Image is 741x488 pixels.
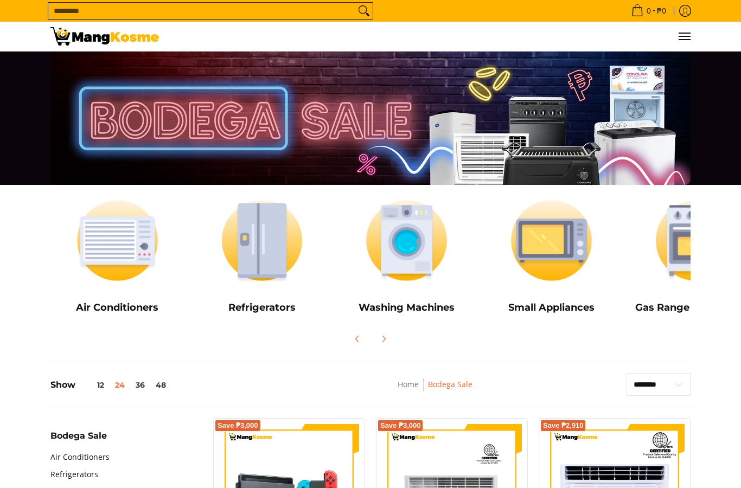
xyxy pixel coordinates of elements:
a: Air Conditioners [50,448,110,466]
nav: Main Menu [170,22,691,51]
span: • [628,5,669,17]
ul: Customer Navigation [170,22,691,51]
a: Air Conditioners Air Conditioners [50,190,184,322]
a: Bodega Sale [428,379,472,389]
nav: Breadcrumbs [325,378,545,402]
img: Washing Machines [340,190,474,291]
button: Previous [346,327,369,351]
button: 36 [130,381,150,389]
span: Save ₱2,910 [543,422,584,429]
a: Washing Machines Washing Machines [340,190,474,322]
span: Save ₱3,000 [218,422,258,429]
h5: Refrigerators [195,301,329,314]
h5: Small Appliances [484,301,618,314]
summary: Open [50,432,107,448]
a: Refrigerators Refrigerators [195,190,329,322]
button: 48 [150,381,171,389]
span: Bodega Sale [50,432,107,440]
button: Menu [678,22,691,51]
img: Air Conditioners [50,190,184,291]
img: Bodega Sale l Mang Kosme: Cost-Efficient &amp; Quality Home Appliances | Page 2 [50,27,159,46]
span: ₱0 [655,7,668,15]
img: Refrigerators [195,190,329,291]
button: Search [355,3,373,19]
h5: Air Conditioners [50,301,184,314]
button: 24 [110,381,130,389]
span: Save ₱3,000 [380,422,421,429]
a: Refrigerators [50,466,98,483]
a: Small Appliances Small Appliances [484,190,618,322]
a: Home [398,379,419,389]
h5: Washing Machines [340,301,474,314]
img: Small Appliances [484,190,618,291]
button: Next [372,327,395,351]
h5: Show [50,380,171,390]
span: 0 [645,7,653,15]
button: 12 [75,381,110,389]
